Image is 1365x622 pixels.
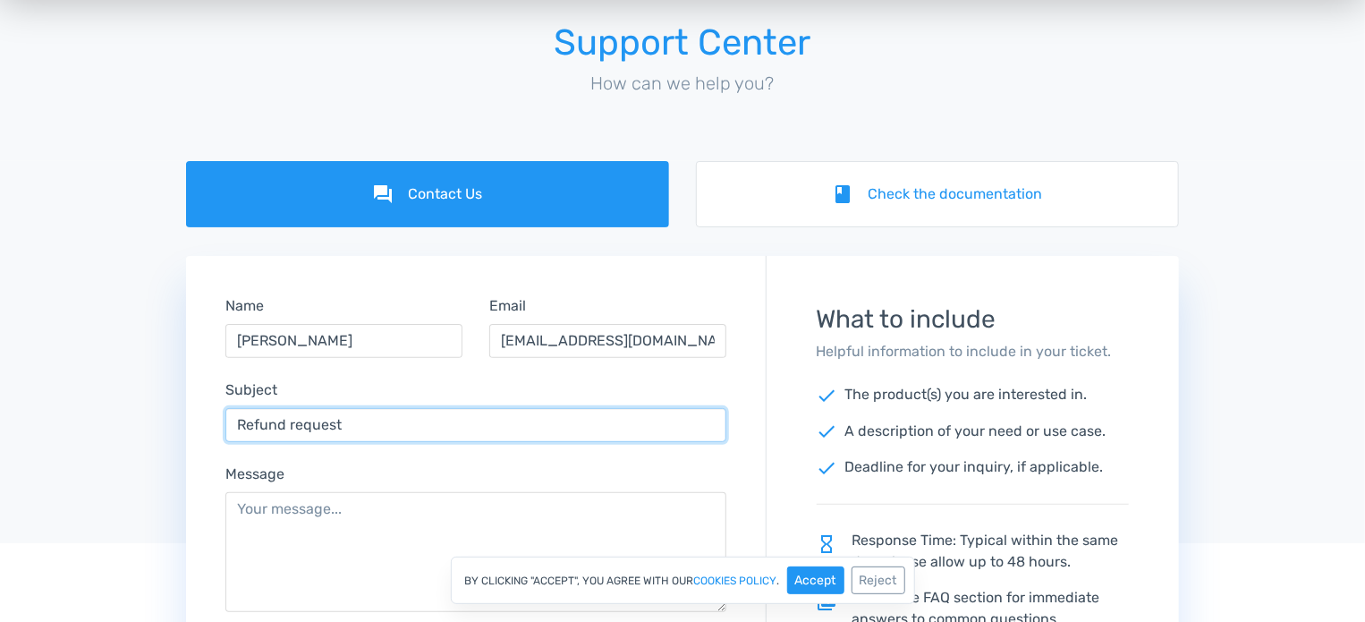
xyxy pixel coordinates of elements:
p: The product(s) you are interested in. [817,384,1130,406]
h1: Support Center [186,23,1179,63]
label: Subject [225,379,277,401]
a: cookies policy [694,575,777,586]
p: Response Time: Typical within the same day, please allow up to 48 hours. [817,530,1130,573]
input: Subject... [225,408,726,442]
span: hourglass_empty [817,533,838,555]
p: Helpful information to include in your ticket. [817,341,1130,362]
i: forum [373,183,394,205]
p: Deadline for your inquiry, if applicable. [817,456,1130,479]
label: Message [225,464,284,485]
input: Name... [225,324,462,358]
a: bookCheck the documentation [696,161,1179,227]
label: Email [489,295,526,317]
label: Name [225,295,264,317]
span: check [817,385,838,406]
div: By clicking "Accept", you agree with our . [451,557,915,604]
button: Accept [787,567,844,594]
span: check [817,421,838,442]
a: forumContact Us [186,161,669,227]
h3: What to include [817,306,1130,334]
button: Reject [852,567,905,594]
span: check [817,457,838,479]
p: A description of your need or use case. [817,421,1130,443]
i: book [833,183,854,205]
input: Email... [489,324,726,358]
p: How can we help you? [186,70,1179,97]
